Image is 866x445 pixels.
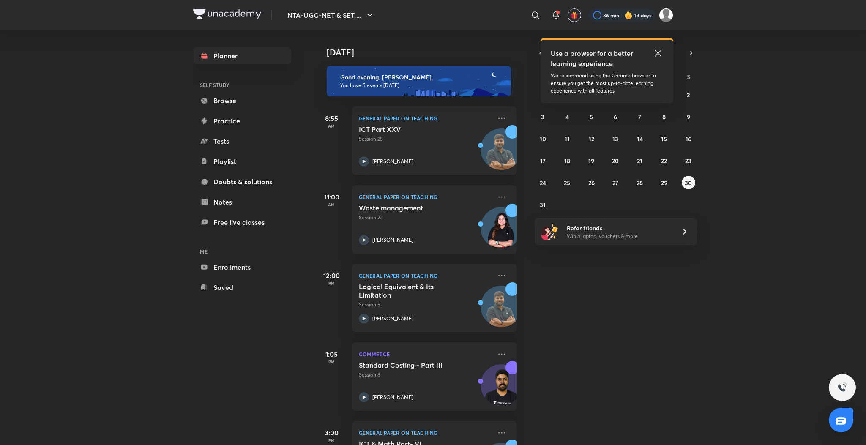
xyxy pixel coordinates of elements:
[372,158,413,165] p: [PERSON_NAME]
[315,438,349,443] p: PM
[536,110,549,123] button: August 3, 2025
[682,154,695,167] button: August 23, 2025
[560,176,574,189] button: August 25, 2025
[571,11,578,19] img: avatar
[682,110,695,123] button: August 9, 2025
[536,176,549,189] button: August 24, 2025
[193,279,291,296] a: Saved
[564,157,570,165] abbr: August 18, 2025
[359,135,492,143] p: Session 25
[481,369,522,410] img: Avatar
[359,349,492,359] p: Commerce
[659,8,673,22] img: Sakshi Nath
[687,73,690,81] abbr: Saturday
[565,113,569,121] abbr: August 4, 2025
[540,179,546,187] abbr: August 24, 2025
[565,135,570,143] abbr: August 11, 2025
[193,9,261,22] a: Company Logo
[315,281,349,286] p: PM
[282,7,380,24] button: NTA-UGC-NET & SET ...
[585,132,598,145] button: August 12, 2025
[590,113,593,121] abbr: August 5, 2025
[359,371,492,379] p: Session 8
[193,153,291,170] a: Playlist
[193,259,291,276] a: Enrollments
[359,428,492,438] p: General Paper on Teaching
[359,361,464,369] h5: Standard Costing - Part III
[661,179,667,187] abbr: August 29, 2025
[359,282,464,299] h5: Logical Equivalent & Its Limitation
[633,154,647,167] button: August 21, 2025
[624,11,633,19] img: streak
[837,382,847,393] img: ttu
[315,359,349,364] p: PM
[564,179,570,187] abbr: August 25, 2025
[568,8,581,22] button: avatar
[359,192,492,202] p: General Paper on Teaching
[359,125,464,134] h5: ICT Part XXV
[315,192,349,202] h5: 11:00
[536,132,549,145] button: August 10, 2025
[638,113,641,121] abbr: August 7, 2025
[340,74,503,81] h6: Good evening, [PERSON_NAME]
[657,154,671,167] button: August 22, 2025
[540,135,546,143] abbr: August 10, 2025
[560,154,574,167] button: August 18, 2025
[315,113,349,123] h5: 8:55
[585,154,598,167] button: August 19, 2025
[193,214,291,231] a: Free live classes
[315,270,349,281] h5: 12:00
[585,110,598,123] button: August 5, 2025
[193,9,261,19] img: Company Logo
[588,157,594,165] abbr: August 19, 2025
[567,232,671,240] p: Win a laptop, vouchers & more
[609,110,622,123] button: August 6, 2025
[193,133,291,150] a: Tests
[662,113,666,121] abbr: August 8, 2025
[541,223,558,240] img: referral
[633,110,647,123] button: August 7, 2025
[657,110,671,123] button: August 8, 2025
[540,157,546,165] abbr: August 17, 2025
[193,47,291,64] a: Planner
[682,132,695,145] button: August 16, 2025
[687,113,690,121] abbr: August 9, 2025
[633,176,647,189] button: August 28, 2025
[327,66,511,96] img: evening
[541,113,544,121] abbr: August 3, 2025
[682,176,695,189] button: August 30, 2025
[612,135,618,143] abbr: August 13, 2025
[612,157,619,165] abbr: August 20, 2025
[359,301,492,308] p: Session 5
[481,290,522,331] img: Avatar
[540,201,546,209] abbr: August 31, 2025
[560,110,574,123] button: August 4, 2025
[585,176,598,189] button: August 26, 2025
[193,173,291,190] a: Doubts & solutions
[481,212,522,252] img: Avatar
[612,179,618,187] abbr: August 27, 2025
[614,113,617,121] abbr: August 6, 2025
[637,157,642,165] abbr: August 21, 2025
[609,132,622,145] button: August 13, 2025
[372,236,413,244] p: [PERSON_NAME]
[588,179,595,187] abbr: August 26, 2025
[536,154,549,167] button: August 17, 2025
[315,202,349,207] p: AM
[589,135,594,143] abbr: August 12, 2025
[193,92,291,109] a: Browse
[609,176,622,189] button: August 27, 2025
[315,428,349,438] h5: 3:00
[637,179,643,187] abbr: August 28, 2025
[633,132,647,145] button: August 14, 2025
[193,194,291,210] a: Notes
[609,154,622,167] button: August 20, 2025
[661,157,667,165] abbr: August 22, 2025
[560,132,574,145] button: August 11, 2025
[372,315,413,322] p: [PERSON_NAME]
[193,112,291,129] a: Practice
[637,135,643,143] abbr: August 14, 2025
[657,132,671,145] button: August 15, 2025
[481,133,522,174] img: Avatar
[685,179,692,187] abbr: August 30, 2025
